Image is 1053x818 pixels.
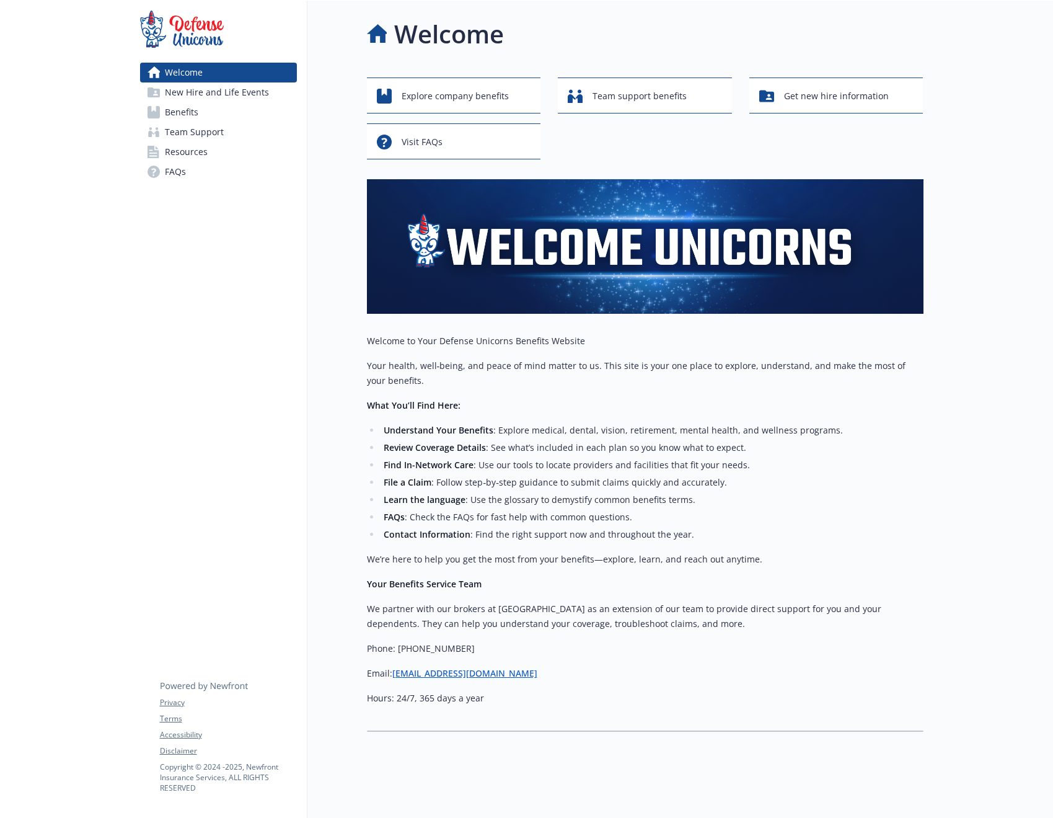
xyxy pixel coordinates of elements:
a: New Hire and Life Events [140,82,297,102]
span: Explore company benefits [402,84,509,108]
p: Welcome to Your Defense Unicorns Benefits Website [367,334,923,349]
strong: FAQs [384,511,405,523]
span: Visit FAQs [402,130,443,154]
strong: Review Coverage Details [384,442,486,453]
li: : Use the glossary to demystify common benefits terms. [381,492,923,507]
a: [EMAIL_ADDRESS][DOMAIN_NAME] [392,667,537,679]
a: Welcome [140,63,297,82]
span: Benefits [165,102,198,122]
p: Email: [367,666,923,681]
a: Team Support [140,122,297,142]
h1: Welcome [394,16,504,53]
li: : Explore medical, dental, vision, retirement, mental health, and wellness programs. [381,423,923,438]
a: Privacy [160,697,296,708]
li: : Check the FAQs for fast help with common questions. [381,510,923,525]
li: : Follow step‑by‑step guidance to submit claims quickly and accurately. [381,475,923,490]
p: We’re here to help you get the most from your benefits—explore, learn, and reach out anytime. [367,552,923,567]
strong: Your Benefits Service Team [367,578,482,590]
button: Explore company benefits [367,78,541,113]
span: Get new hire information [784,84,889,108]
a: Terms [160,713,296,724]
li: : Find the right support now and throughout the year. [381,527,923,542]
span: Team support benefits [593,84,687,108]
button: Visit FAQs [367,123,541,159]
span: New Hire and Life Events [165,82,269,102]
p: Copyright © 2024 - 2025 , Newfront Insurance Services, ALL RIGHTS RESERVED [160,762,296,793]
a: Resources [140,142,297,162]
strong: What You’ll Find Here: [367,399,460,411]
a: FAQs [140,162,297,182]
strong: Learn the language [384,494,465,505]
span: Welcome [165,63,203,82]
li: : See what’s included in each plan so you know what to expect. [381,440,923,455]
a: Benefits [140,102,297,122]
img: overview page banner [367,179,923,314]
span: Resources [165,142,208,162]
strong: Find In-Network Care [384,459,474,471]
span: FAQs [165,162,186,182]
p: Hours: 24/7, 365 days a year [367,691,923,706]
strong: Understand Your Benefits [384,424,493,436]
p: Your health, well‑being, and peace of mind matter to us. This site is your one place to explore, ... [367,358,923,388]
span: Team Support [165,122,224,142]
p: We partner with our brokers at [GEOGRAPHIC_DATA] as an extension of our team to provide direct su... [367,602,923,631]
button: Team support benefits [558,78,732,113]
button: Get new hire information [749,78,923,113]
strong: Contact Information [384,528,470,540]
strong: File a Claim [384,476,431,488]
a: Accessibility [160,729,296,740]
li: : Use our tools to locate providers and facilities that fit your needs. [381,458,923,473]
p: Phone: [PHONE_NUMBER] [367,641,923,656]
a: Disclaimer [160,745,296,757]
